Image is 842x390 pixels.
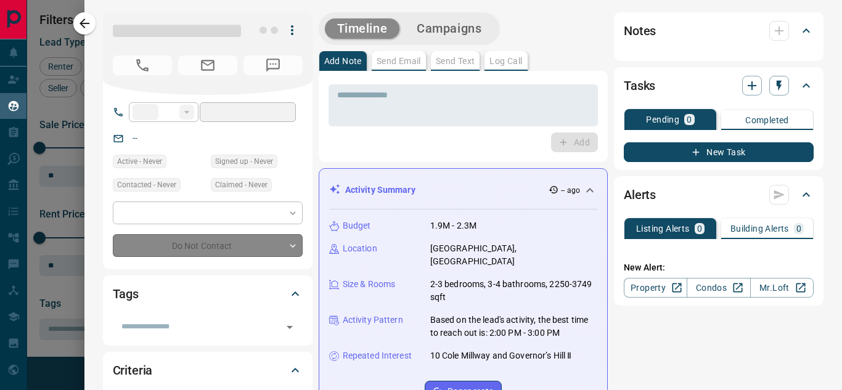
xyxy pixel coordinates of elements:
button: New Task [624,142,814,162]
div: Alerts [624,180,814,209]
p: [GEOGRAPHIC_DATA], [GEOGRAPHIC_DATA] [430,242,597,268]
h2: Tags [113,284,139,304]
span: No Number [243,55,303,75]
p: Size & Rooms [343,278,396,291]
p: Location [343,242,377,255]
p: 0 [697,224,702,233]
a: Property [624,278,687,298]
p: 0 [796,224,801,233]
button: Campaigns [404,18,494,39]
button: Open [281,319,298,336]
p: -- ago [561,185,580,196]
a: Condos [687,278,750,298]
span: No Number [113,55,172,75]
span: Contacted - Never [117,179,176,191]
p: New Alert: [624,261,814,274]
p: Activity Summary [345,184,415,197]
button: Timeline [325,18,400,39]
p: Completed [745,116,789,124]
span: Active - Never [117,155,162,168]
h2: Notes [624,21,656,41]
p: 1.9M - 2.3M [430,219,476,232]
p: Budget [343,219,371,232]
h2: Criteria [113,360,153,380]
p: Based on the lead's activity, the best time to reach out is: 2:00 PM - 3:00 PM [430,314,597,339]
p: Pending [646,115,679,124]
div: Tags [113,279,303,309]
div: Do Not Contact [113,234,303,257]
a: Mr.Loft [750,278,814,298]
p: Repeated Interest [343,349,412,362]
p: 10 Cole Millway and Governor’s Hill Ⅱ [430,349,572,362]
p: Listing Alerts [636,224,690,233]
span: Signed up - Never [215,155,273,168]
p: 0 [687,115,692,124]
div: Criteria [113,355,303,385]
p: Activity Pattern [343,314,403,327]
p: Building Alerts [730,224,789,233]
a: -- [133,133,137,143]
div: Notes [624,16,814,46]
h2: Alerts [624,185,656,205]
h2: Tasks [624,76,655,95]
span: Claimed - Never [215,179,268,191]
p: Add Note [324,57,362,65]
div: Activity Summary-- ago [329,179,597,201]
p: 2-3 bedrooms, 3-4 bathrooms, 2250-3749 sqft [430,278,597,304]
div: Tasks [624,71,814,100]
span: No Email [178,55,237,75]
